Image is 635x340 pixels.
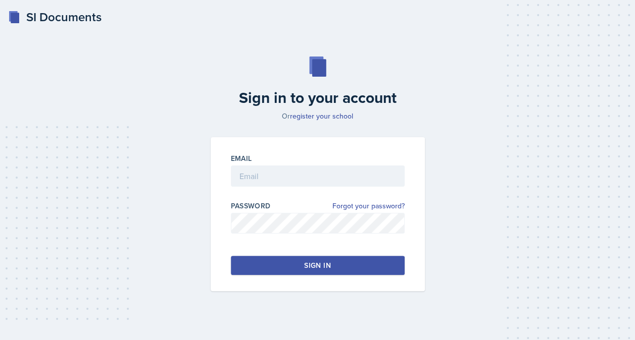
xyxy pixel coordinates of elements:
a: SI Documents [8,8,102,26]
label: Email [231,153,252,163]
a: register your school [290,111,353,121]
div: Sign in [304,260,330,270]
p: Or [205,111,431,121]
a: Forgot your password? [332,201,405,211]
input: Email [231,165,405,187]
h2: Sign in to your account [205,89,431,107]
button: Sign in [231,256,405,275]
label: Password [231,201,271,211]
